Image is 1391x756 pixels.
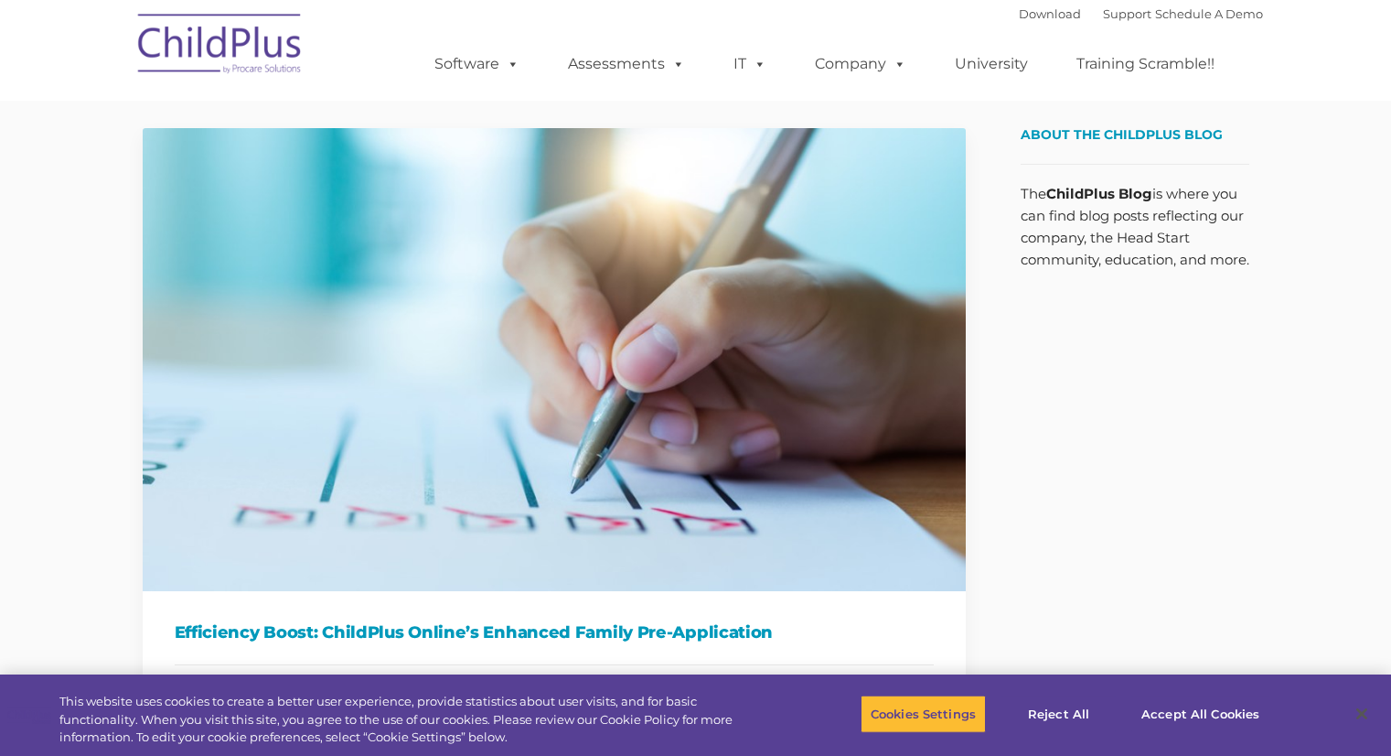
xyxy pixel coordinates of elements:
[1021,183,1249,271] p: The is where you can find blog posts reflecting our company, the Head Start community, education,...
[1019,6,1081,21] a: Download
[59,693,765,747] div: This website uses cookies to create a better user experience, provide statistics about user visit...
[797,46,925,82] a: Company
[1001,695,1116,733] button: Reject All
[1046,185,1152,202] strong: ChildPlus Blog
[1342,694,1382,734] button: Close
[715,46,785,82] a: IT
[1021,126,1223,143] span: About the ChildPlus Blog
[416,46,538,82] a: Software
[1019,6,1263,21] font: |
[175,619,934,646] h1: Efficiency Boost: ChildPlus Online’s Enhanced Family Pre-Application
[936,46,1046,82] a: University
[1103,6,1151,21] a: Support
[1058,46,1233,82] a: Training Scramble!!
[129,1,312,92] img: ChildPlus by Procare Solutions
[1155,6,1263,21] a: Schedule A Demo
[550,46,703,82] a: Assessments
[861,695,986,733] button: Cookies Settings
[143,128,966,591] img: Efficiency Boost: ChildPlus Online's Enhanced Family Pre-Application Process - Streamlining Appli...
[1131,695,1269,733] button: Accept All Cookies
